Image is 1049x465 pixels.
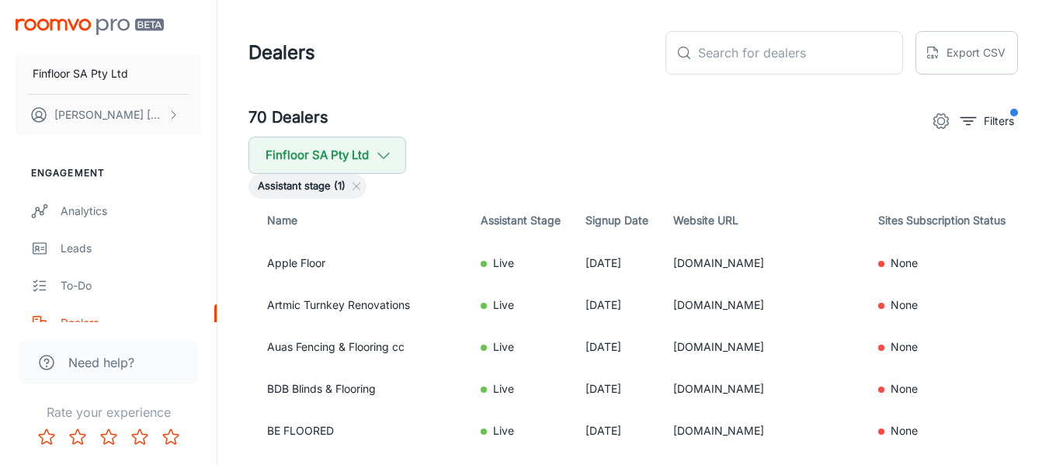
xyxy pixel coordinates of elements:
td: [DATE] [573,410,661,452]
td: None [866,284,1018,326]
th: Signup Date [573,199,661,242]
td: Live [468,326,573,368]
button: Rate 1 star [31,422,62,453]
input: Search for dealers [698,31,903,75]
button: Rate 4 star [124,422,155,453]
td: None [866,410,1018,452]
button: Export CSV [915,31,1018,75]
p: Rate your experience [12,403,204,422]
td: Live [468,242,573,284]
button: Rate 5 star [155,422,186,453]
span: Assistant stage (1) [248,179,355,194]
button: Rate 2 star [62,422,93,453]
th: Assistant Stage [468,199,573,242]
div: Dealers [61,314,201,331]
span: Need help? [68,353,134,372]
td: [DOMAIN_NAME] [661,284,866,326]
button: Rate 3 star [93,422,124,453]
div: Analytics [61,203,201,220]
td: [DATE] [573,242,661,284]
td: None [866,326,1018,368]
td: [DATE] [573,284,661,326]
td: [DOMAIN_NAME] [661,368,866,410]
td: [DATE] [573,368,661,410]
td: None [866,242,1018,284]
td: Live [468,368,573,410]
button: Finfloor SA Pty Ltd [248,137,406,174]
p: [PERSON_NAME] [PERSON_NAME] [54,106,164,123]
div: Assistant stage (1) [248,174,366,199]
td: BE FLOORED [248,410,468,452]
div: Leads [61,240,201,257]
td: Auas Fencing & Flooring cc [248,326,468,368]
button: settings [926,106,957,137]
p: Filters [984,113,1014,130]
div: To-do [61,277,201,294]
h1: Dealers [248,39,315,67]
td: Artmic Turnkey Renovations [248,284,468,326]
td: [DATE] [573,326,661,368]
button: filter [957,109,1018,134]
td: None [866,368,1018,410]
td: Apple Floor [248,242,468,284]
p: Finfloor SA Pty Ltd [33,65,128,82]
th: Sites Subscription Status [866,199,1018,242]
td: BDB Blinds & Flooring [248,368,468,410]
button: Finfloor SA Pty Ltd [16,54,201,94]
button: [PERSON_NAME] [PERSON_NAME] [16,95,201,135]
h5: 70 Dealers [248,106,328,130]
img: Roomvo PRO Beta [16,19,164,35]
td: [DOMAIN_NAME] [661,410,866,452]
td: [DOMAIN_NAME] [661,326,866,368]
td: [DOMAIN_NAME] [661,242,866,284]
th: Name [248,199,468,242]
td: Live [468,284,573,326]
th: Website URL [661,199,866,242]
td: Live [468,410,573,452]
